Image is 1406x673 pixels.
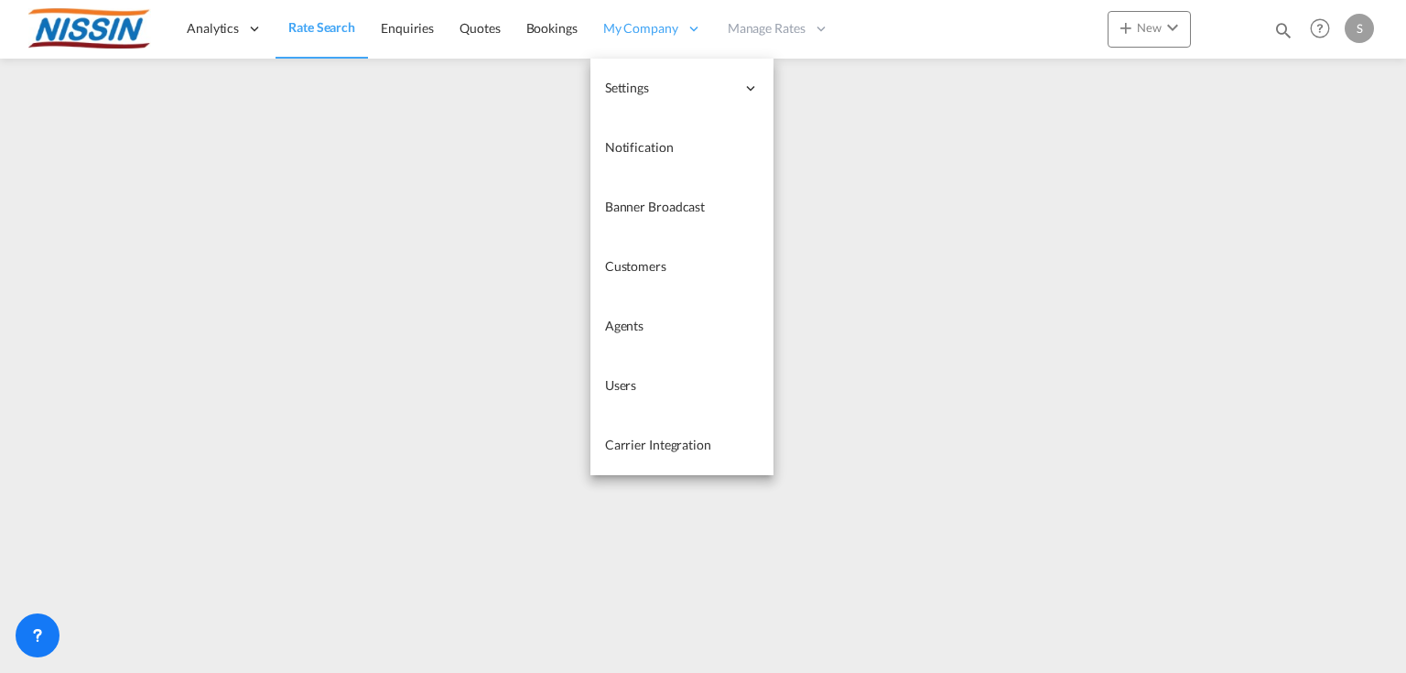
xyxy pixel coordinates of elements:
[1162,16,1184,38] md-icon: icon-chevron-down
[590,416,773,475] a: Carrier Integration
[605,199,705,214] span: Banner Broadcast
[605,377,637,393] span: Users
[590,297,773,356] a: Agents
[1273,20,1293,40] md-icon: icon-magnify
[605,258,666,274] span: Customers
[605,79,735,97] span: Settings
[1273,20,1293,48] div: icon-magnify
[590,118,773,178] a: Notification
[728,19,806,38] span: Manage Rates
[288,19,355,35] span: Rate Search
[605,139,674,155] span: Notification
[1345,14,1374,43] div: S
[603,19,678,38] span: My Company
[381,20,434,36] span: Enquiries
[1115,20,1184,35] span: New
[1304,13,1336,44] span: Help
[590,178,773,237] a: Banner Broadcast
[605,318,644,333] span: Agents
[1108,11,1191,48] button: icon-plus 400-fgNewicon-chevron-down
[590,59,773,118] div: Settings
[1115,16,1137,38] md-icon: icon-plus 400-fg
[590,356,773,416] a: Users
[187,19,239,38] span: Analytics
[605,437,711,452] span: Carrier Integration
[1304,13,1345,46] div: Help
[27,8,151,49] img: 485da9108dca11f0a63a77e390b9b49c.jpg
[460,20,500,36] span: Quotes
[526,20,578,36] span: Bookings
[590,237,773,297] a: Customers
